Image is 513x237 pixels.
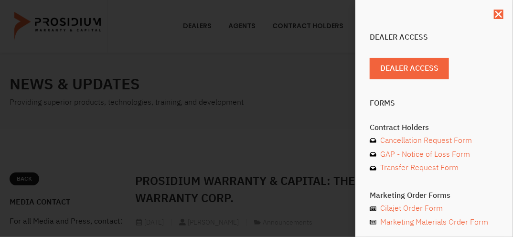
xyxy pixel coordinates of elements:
a: Close [494,10,503,19]
span: Cilajet Order Form [378,202,443,215]
h4: Contract Holders [370,124,499,131]
h4: Forms [370,99,499,107]
a: Dealer Access [370,58,449,79]
a: Cancellation Request Form [370,134,499,148]
span: Dealer Access [380,62,438,75]
a: Transfer Request Form [370,161,499,175]
a: Cilajet Order Form [370,202,499,215]
a: Marketing Materials Order Form [370,215,499,229]
a: GAP - Notice of Loss Form [370,148,499,162]
span: Transfer Request Form [378,161,459,175]
span: Cancellation Request Form [378,134,472,148]
h4: Marketing Order Forms [370,192,499,199]
span: GAP - Notice of Loss Form [378,148,470,162]
span: Marketing Materials Order Form [378,215,489,229]
h4: Dealer Access [370,33,499,41]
